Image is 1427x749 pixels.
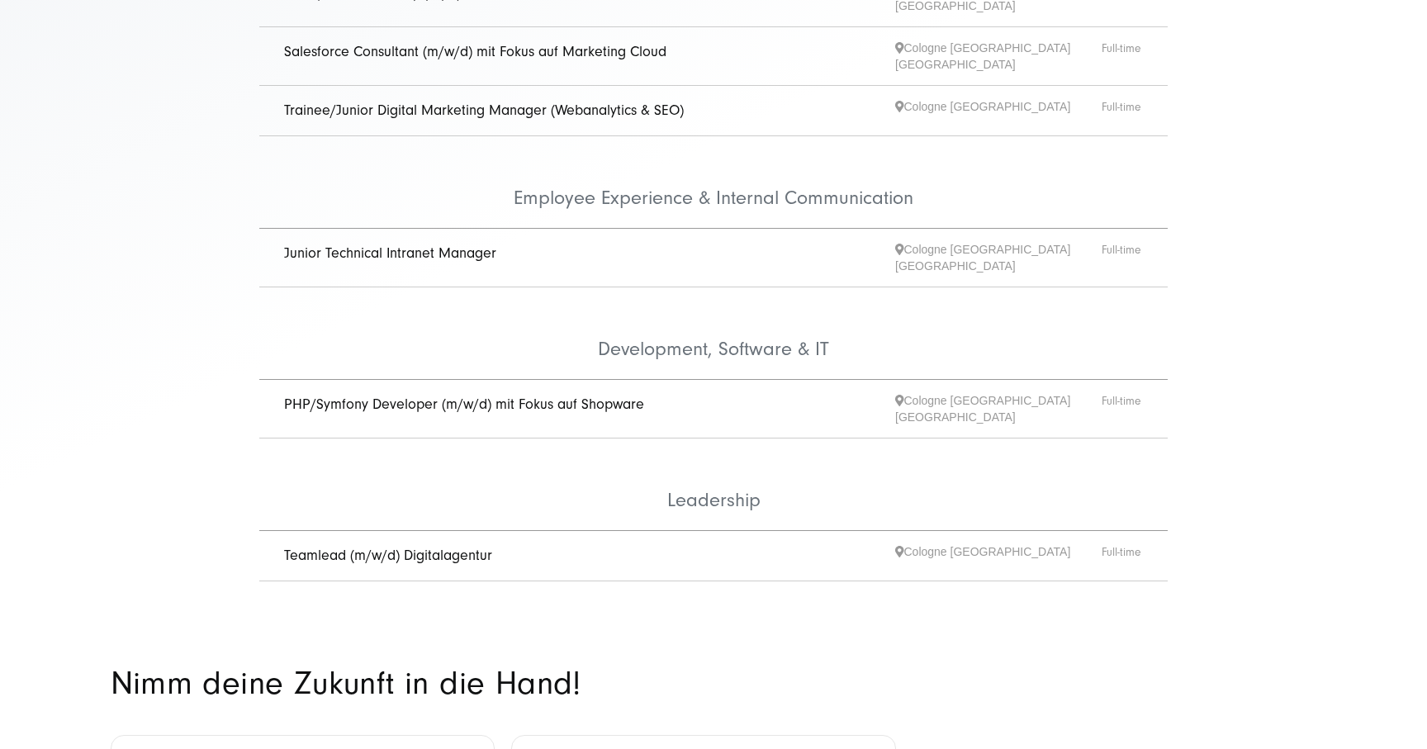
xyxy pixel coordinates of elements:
a: Salesforce Consultant (m/w/d) mit Fokus auf Marketing Cloud [284,43,666,60]
span: Cologne [GEOGRAPHIC_DATA] [895,98,1102,124]
span: Full-time [1102,40,1143,73]
a: Junior Technical Intranet Manager [284,244,496,262]
span: Cologne [GEOGRAPHIC_DATA] [GEOGRAPHIC_DATA] [895,40,1102,73]
a: Trainee/Junior Digital Marketing Manager (Webanalytics & SEO) [284,102,684,119]
li: Development, Software & IT [259,287,1168,380]
li: Leadership [259,438,1168,531]
span: Full-time [1102,543,1143,569]
a: Teamlead (m/w/d) Digitalagentur [284,547,492,564]
li: Employee Experience & Internal Communication [259,136,1168,229]
span: Cologne [GEOGRAPHIC_DATA] [GEOGRAPHIC_DATA] [895,392,1102,425]
span: Cologne [GEOGRAPHIC_DATA] [GEOGRAPHIC_DATA] [895,241,1102,274]
span: Cologne [GEOGRAPHIC_DATA] [895,543,1102,569]
span: Full-time [1102,392,1143,425]
span: Full-time [1102,241,1143,274]
h2: Nimm deine Zukunft in die Hand! [111,668,697,699]
span: Full-time [1102,98,1143,124]
a: PHP/Symfony Developer (m/w/d) mit Fokus auf Shopware [284,396,644,413]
